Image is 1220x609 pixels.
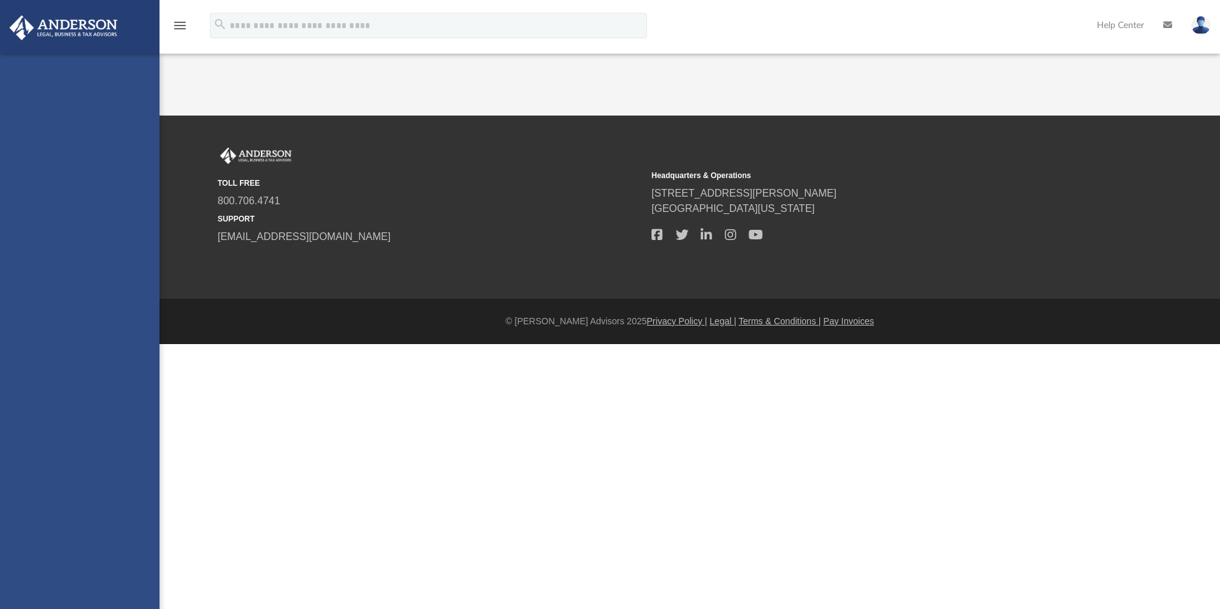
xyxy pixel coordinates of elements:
a: Pay Invoices [823,316,874,326]
a: Terms & Conditions | [739,316,821,326]
i: search [213,17,227,31]
img: User Pic [1191,16,1210,34]
a: [GEOGRAPHIC_DATA][US_STATE] [651,203,815,214]
div: © [PERSON_NAME] Advisors 2025 [160,315,1220,328]
small: Headquarters & Operations [651,170,1076,181]
a: [EMAIL_ADDRESS][DOMAIN_NAME] [218,231,391,242]
a: [STREET_ADDRESS][PERSON_NAME] [651,188,837,199]
a: Privacy Policy | [647,316,708,326]
img: Anderson Advisors Platinum Portal [218,147,294,164]
a: menu [172,24,188,33]
a: 800.706.4741 [218,195,280,206]
i: menu [172,18,188,33]
a: Legal | [710,316,736,326]
img: Anderson Advisors Platinum Portal [6,15,121,40]
small: SUPPORT [218,213,643,225]
small: TOLL FREE [218,177,643,189]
